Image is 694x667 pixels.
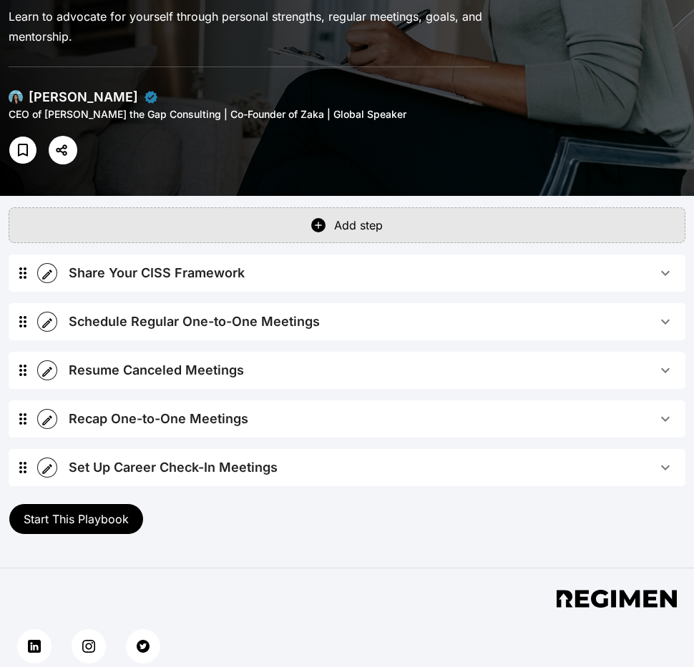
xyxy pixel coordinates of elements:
[126,629,160,663] a: twitter
[9,90,23,104] img: avatar of Devika Brij
[29,87,138,107] div: [PERSON_NAME]
[17,629,52,663] a: linkedin
[9,207,685,243] button: Add step
[57,255,685,292] button: Share Your CISS Framework
[69,409,248,429] div: Recap One-to-One Meetings
[144,90,158,104] div: Verified partner - Devika Brij
[9,400,685,438] div: Recap One-to-One Meetings
[557,590,677,608] img: app footer logo
[9,255,685,292] div: Share Your CISS Framework
[9,303,685,340] div: Schedule Regular One-to-One Meetings
[72,629,106,663] a: instagram
[82,640,95,653] img: instagram button
[334,217,383,234] div: Add step
[57,449,685,486] button: Set Up Career Check-In Meetings
[9,107,489,122] div: CEO of [PERSON_NAME] the Gap Consulting | Co-Founder of Zaka | Global Speaker
[57,400,685,438] button: Recap One-to-One Meetings
[24,512,129,526] span: Start This Playbook
[137,640,150,653] img: twitter button
[9,449,685,486] div: Set Up Career Check-In Meetings
[9,503,144,535] button: Start This Playbook
[57,352,685,389] button: Resume Canceled Meetings
[9,136,37,164] button: Save
[57,303,685,340] button: Schedule Regular One-to-One Meetings
[69,263,245,283] div: Share Your CISS Framework
[69,360,244,380] div: Resume Canceled Meetings
[28,640,41,653] img: linkedin button
[9,352,685,389] div: Resume Canceled Meetings
[9,6,489,46] p: Learn to advocate for yourself through personal strengths, regular meetings, goals, and mentorship.
[69,312,320,332] div: Schedule Regular One-to-One Meetings
[69,458,278,478] div: Set Up Career Check-In Meetings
